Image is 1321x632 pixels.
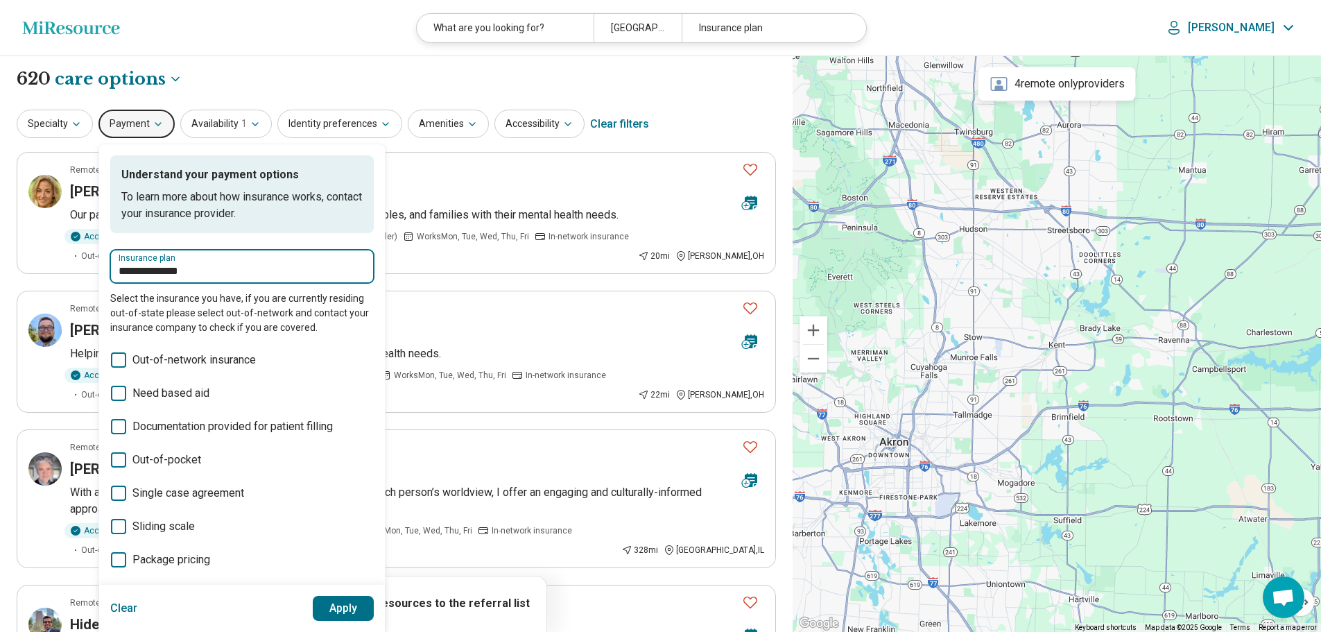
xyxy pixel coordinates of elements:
[590,108,649,141] div: Clear filters
[978,67,1136,101] div: 4 remote only providers
[263,596,530,613] p: Click icon to add resources to the referral list
[110,596,138,621] button: Clear
[121,166,363,183] p: Understand your payment options
[64,229,159,244] div: Accepting clients
[736,588,764,617] button: Favorite
[1145,624,1222,631] span: Map data ©2025 Google
[70,597,148,609] p: Remote or In-person
[360,524,472,537] span: Works Mon, Tue, Wed, Thu, Fri
[121,189,363,222] p: To learn more about how insurance works, contact your insurance provider.
[526,369,606,382] span: In-network insurance
[675,388,764,401] div: [PERSON_NAME] , OH
[180,110,272,138] button: Availability1
[800,345,827,373] button: Zoom out
[132,452,201,468] span: Out-of-pocket
[682,14,858,42] div: Insurance plan
[408,110,489,138] button: Amenities
[638,250,670,262] div: 20 mi
[70,345,764,362] p: Helping adults, children, couples, and families with their mental health needs.
[17,67,182,91] h1: 620
[1188,21,1275,35] p: [PERSON_NAME]
[55,67,182,91] button: Care options
[417,14,593,42] div: What are you looking for?
[736,433,764,461] button: Favorite
[55,67,166,91] span: care options
[110,291,374,335] p: Select the insurance you have, if you are currently residing out-of-state please select out-of-ne...
[736,294,764,323] button: Favorite
[119,254,365,262] label: Insurance plan
[64,523,159,538] div: Accepting clients
[70,302,148,315] p: Remote or In-person
[70,164,148,176] p: Remote or In-person
[70,182,179,201] h3: [PERSON_NAME]
[277,110,402,138] button: Identity preferences
[1230,624,1250,631] a: Terms (opens in new tab)
[675,250,764,262] div: [PERSON_NAME] , OH
[132,418,333,435] span: Documentation provided for patient filling
[70,441,148,454] p: Remote or In-person
[664,544,764,556] div: [GEOGRAPHIC_DATA] , IL
[64,368,159,383] div: Accepting clients
[494,110,585,138] button: Accessibility
[132,385,209,402] span: Need based aid
[1259,624,1317,631] a: Report a map error
[549,230,629,243] span: In-network insurance
[70,484,764,518] p: With an appreciation for the many facets of identity that shape each person’s worldview, I offer ...
[81,388,178,401] span: Out-of-network insurance
[594,14,682,42] div: [GEOGRAPHIC_DATA], [GEOGRAPHIC_DATA]
[70,321,179,340] h3: [PERSON_NAME]
[313,596,374,621] button: Apply
[638,388,670,401] div: 22 mi
[241,117,247,131] span: 1
[132,518,195,535] span: Sliding scale
[70,207,764,223] p: Our passion is creating a safe space to treat adults, children, couples, and families with their ...
[621,544,658,556] div: 328 mi
[81,544,132,556] span: Out-of-pocket
[1263,577,1304,618] div: Open chat
[394,369,506,382] span: Works Mon, Tue, Wed, Thu, Fri
[81,250,178,262] span: Out-of-network insurance
[492,524,572,537] span: In-network insurance
[417,230,529,243] span: Works Mon, Tue, Wed, Thu, Fri
[17,110,93,138] button: Specialty
[736,155,764,184] button: Favorite
[132,485,244,502] span: Single case agreement
[800,316,827,344] button: Zoom in
[70,459,179,479] h3: [PERSON_NAME]
[98,110,175,138] button: Payment
[132,352,256,368] span: Out-of-network insurance
[132,552,210,568] span: Package pricing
